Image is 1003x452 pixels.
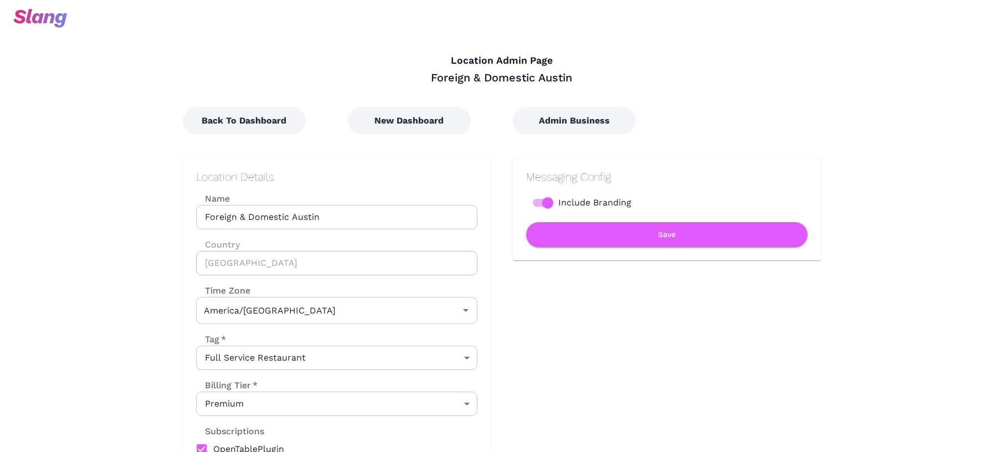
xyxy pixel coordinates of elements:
[196,425,264,438] label: Subscriptions
[526,222,807,247] button: Save
[183,115,306,126] a: Back To Dashboard
[196,333,226,346] label: Tag
[183,70,821,85] div: Foreign & Domestic Austin
[196,192,477,205] label: Name
[458,302,474,318] button: Open
[196,170,477,183] h2: Location Details
[348,107,471,135] button: New Dashboard
[196,284,477,297] label: Time Zone
[196,346,477,370] div: Full Service Restaurant
[183,107,306,135] button: Back To Dashboard
[196,379,258,392] label: Billing Tier
[183,55,821,67] h4: Location Admin Page
[196,392,477,416] div: Premium
[348,115,471,126] a: New Dashboard
[526,170,807,183] h2: Messaging Config
[558,196,631,209] span: Include Branding
[513,107,636,135] button: Admin Business
[513,115,636,126] a: Admin Business
[13,9,67,28] img: svg+xml;base64,PHN2ZyB3aWR0aD0iOTciIGhlaWdodD0iMzQiIHZpZXdCb3g9IjAgMCA5NyAzNCIgZmlsbD0ibm9uZSIgeG...
[196,238,477,251] label: Country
